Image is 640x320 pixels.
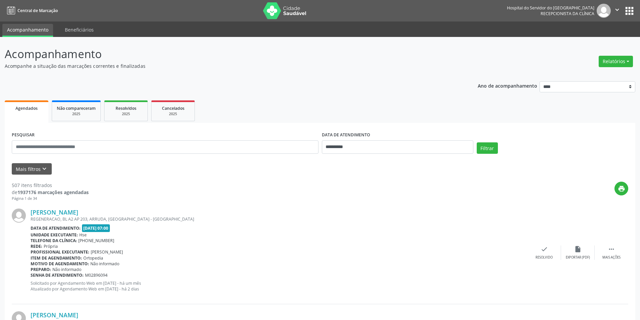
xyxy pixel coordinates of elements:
b: Item de agendamento: [31,255,82,261]
b: Data de atendimento: [31,225,81,231]
div: 2025 [57,111,96,117]
b: Profissional executante: [31,249,89,255]
div: 507 itens filtrados [12,182,89,189]
strong: 1937176 marcações agendadas [17,189,89,195]
button: apps [624,5,635,17]
i:  [608,245,615,253]
a: Acompanhamento [2,24,53,37]
b: Motivo de agendamento: [31,261,89,267]
span: Recepcionista da clínica [541,11,594,16]
img: img [597,4,611,18]
b: Preparo: [31,267,51,272]
span: M02896094 [85,272,108,278]
span: [DATE] 07:00 [82,224,110,232]
i: keyboard_arrow_down [41,165,48,173]
span: Resolvidos [116,105,136,111]
b: Rede: [31,243,42,249]
button: Mais filtroskeyboard_arrow_down [12,163,52,175]
div: de [12,189,89,196]
i: insert_drive_file [574,245,582,253]
button: print [614,182,628,195]
button: Relatórios [599,56,633,67]
div: 2025 [156,111,190,117]
span: Própria [44,243,58,249]
span: Central de Marcação [17,8,58,13]
b: Unidade executante: [31,232,78,238]
p: Solicitado por Agendamento Web em [DATE] - há um mês Atualizado por Agendamento Web em [DATE] - h... [31,280,527,292]
i: print [618,185,625,192]
img: img [12,209,26,223]
span: [PERSON_NAME] [91,249,123,255]
span: Não informado [90,261,119,267]
i:  [613,6,621,13]
div: Mais ações [602,255,621,260]
a: [PERSON_NAME] [31,209,78,216]
a: Central de Marcação [5,5,58,16]
span: Ortopedia [83,255,103,261]
button:  [611,4,624,18]
p: Ano de acompanhamento [478,81,537,90]
p: Acompanhe a situação das marcações correntes e finalizadas [5,62,446,70]
button: Filtrar [477,142,498,154]
span: Não informado [52,267,81,272]
b: Senha de atendimento: [31,272,84,278]
a: [PERSON_NAME] [31,311,78,319]
div: REGENERACAO, BL A2 AP 203, ARRUDA, [GEOGRAPHIC_DATA] - [GEOGRAPHIC_DATA] [31,216,527,222]
p: Acompanhamento [5,46,446,62]
span: Não compareceram [57,105,96,111]
span: Hse [79,232,87,238]
div: Página 1 de 34 [12,196,89,201]
a: Beneficiários [60,24,98,36]
span: Agendados [15,105,38,111]
label: DATA DE ATENDIMENTO [322,130,370,140]
span: Cancelados [162,105,184,111]
div: 2025 [109,111,143,117]
div: Hospital do Servidor do [GEOGRAPHIC_DATA] [507,5,594,11]
i: check [541,245,548,253]
b: Telefone da clínica: [31,238,77,243]
div: Resolvido [536,255,553,260]
span: [PHONE_NUMBER] [78,238,114,243]
label: PESQUISAR [12,130,35,140]
div: Exportar (PDF) [566,255,590,260]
